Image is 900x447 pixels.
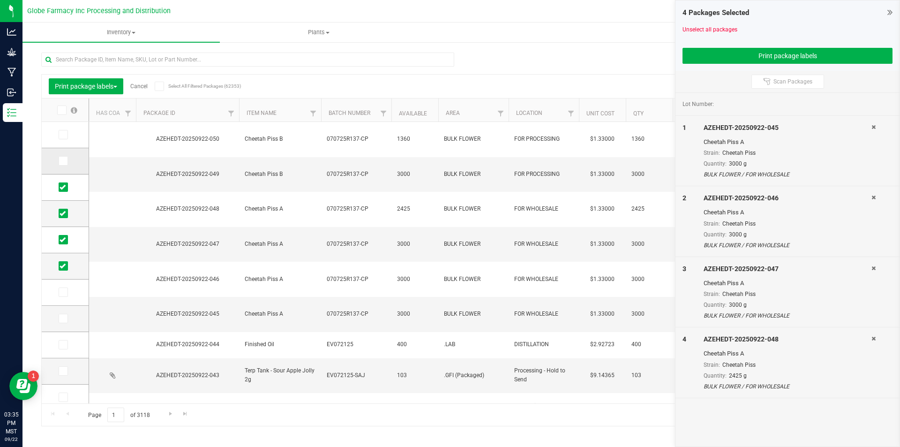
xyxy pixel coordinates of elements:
th: Has COA [89,98,136,122]
span: 3000 g [729,231,747,238]
td: $9.14365 [579,358,626,394]
span: Quantity: [704,231,727,238]
span: Globe Farmacy Inc Processing and Distribution [27,7,171,15]
span: 3000 [397,310,433,318]
span: BULK FLOWER [444,310,503,318]
a: Batch Number [329,110,370,116]
a: Plants [220,23,417,42]
span: Finished Oil [245,340,315,349]
a: Go to the last page [179,408,192,420]
span: 2425 g [729,372,747,379]
span: 070725R137-CP [327,310,386,318]
span: Cheetah Piss A [245,240,315,249]
div: BULK FLOWER / FOR WHOLESALE [704,170,871,179]
inline-svg: Inbound [7,88,16,97]
span: Quantity: [704,160,727,167]
span: Scan Packages [773,78,812,85]
span: Quantity: [704,372,727,379]
span: Cheetah Piss A [245,205,315,213]
a: Qty [633,110,644,117]
span: 3000 [397,170,433,179]
a: Package ID [143,110,175,116]
div: Cheetah Piss A [704,349,871,358]
div: Cheetah Piss A [704,208,871,217]
iframe: Resource center [9,372,37,400]
span: Cheetah Piss B [245,170,315,179]
span: BULK FLOWER [444,170,503,179]
span: BULK FLOWER [444,205,503,213]
input: Search Package ID, Item Name, SKU, Lot or Part Number... [41,53,454,67]
span: Cheetah Piss [722,291,756,297]
button: Scan Packages [751,75,824,89]
div: AZEHEDT-20250922-045 [704,123,871,133]
a: Unit Cost [586,110,615,117]
span: Select all records on this page [71,107,77,114]
span: Cheetah Piss B [245,135,315,144]
span: 103 [397,371,433,380]
span: 3000 g [729,302,747,308]
span: FOR WHOLESALE [514,275,573,284]
a: Filter [224,106,239,121]
div: AZEHEDT-20250922-050 [135,135,240,144]
span: Strain: [704,220,720,227]
td: $9.14365 [579,393,626,428]
span: 3000 g [729,160,747,167]
inline-svg: Inventory [7,108,16,117]
span: Cheetah Piss [722,150,756,156]
span: 400 [631,340,667,349]
span: 3000 [631,170,667,179]
span: 1360 [397,135,433,144]
div: Cheetah Piss A [704,279,871,288]
span: 400 [397,340,433,349]
div: Cheetah Piss A [704,137,871,147]
div: BULK FLOWER / FOR WHOLESALE [704,241,871,250]
span: BULK FLOWER [444,135,503,144]
td: $1.33000 [579,157,626,192]
span: FOR WHOLESALE [514,240,573,249]
div: AZEHEDT-20250922-044 [135,340,240,349]
span: Print package labels [55,83,117,90]
span: 1 [682,124,686,131]
div: AZEHEDT-20250922-045 [135,310,240,318]
span: Cheetah Piss A [245,310,315,318]
iframe: Resource center unread badge [28,371,39,382]
span: 070725R137-CP [327,170,386,179]
p: 03:35 PM MST [4,410,18,436]
button: Print package labels [682,48,892,64]
a: Filter [376,106,391,121]
span: 3000 [397,240,433,249]
inline-svg: Manufacturing [7,68,16,77]
span: FOR PROCESSING [514,170,573,179]
a: Filter [120,106,136,121]
div: BULK FLOWER / FOR WHOLESALE [704,311,871,320]
span: 070725R137-CP [327,205,386,213]
span: 1360 [631,135,667,144]
span: EV072125 [327,340,386,349]
div: BULK FLOWER / FOR WHOLESALE [704,382,871,391]
a: Go to the next page [164,408,177,420]
span: Strain: [704,150,720,156]
span: Terp Tank - Sour Apple Jolly 2g [245,366,315,384]
a: Cancel [130,83,148,90]
a: Item Name [247,110,277,116]
span: Inventory [22,28,220,37]
td: $1.33000 [579,192,626,227]
span: DISTILLATION [514,340,573,349]
span: 3000 [631,310,667,318]
span: FOR WHOLESALE [514,205,573,213]
span: Processing - Hold to Send [514,402,573,419]
span: Strain: [704,362,720,368]
input: 1 [107,408,124,422]
inline-svg: Grow [7,47,16,57]
span: Cheetah Piss [722,362,756,368]
div: AZEHEDT-20250922-049 [135,170,240,179]
div: AZEHEDT-20250922-047 [135,240,240,249]
span: 2 [682,194,686,202]
span: 070725R137-CP [327,135,386,144]
span: Plants [220,28,417,37]
td: $1.33000 [579,227,626,262]
div: AZEHEDT-20250922-046 [704,193,871,203]
span: Strain: [704,291,720,297]
span: BULK FLOWER [444,240,503,249]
